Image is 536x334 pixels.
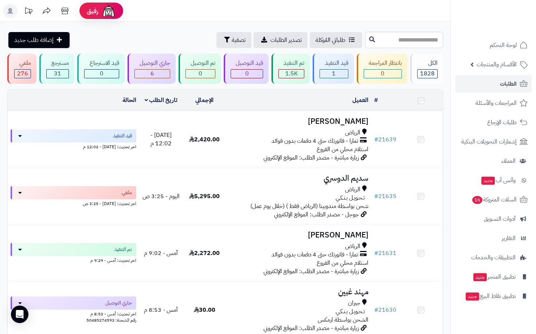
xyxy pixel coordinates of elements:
span: 1 [332,69,336,78]
h3: [PERSON_NAME] [229,231,368,239]
span: العملاء [501,156,516,166]
div: مسترجع [46,59,69,67]
span: إشعارات التحويلات البنكية [461,137,517,147]
div: 0 [186,70,215,78]
div: تم التنفيذ [278,59,304,67]
div: قيد الاسترجاع [84,59,119,67]
a: قيد التنفيذ 1 [311,54,355,84]
a: الطلبات [455,75,532,93]
span: الشحن بواسطة ارمكس [318,315,368,324]
span: # [374,249,378,258]
div: اخر تحديث: [DATE] - 12:02 م [11,142,136,150]
span: الأقسام والمنتجات [477,59,517,70]
a: وآتس آبجديد [455,172,532,189]
div: 276 [15,70,31,78]
span: تـحـويـل بـنـكـي [336,194,365,202]
span: السلات المتروكة [472,194,517,205]
span: رقم الشحنة: 50485274593 [86,317,136,323]
div: جاري التوصيل [134,59,170,67]
span: لوحة التحكم [490,40,517,50]
div: اخر تحديث: [DATE] - 3:25 ص [11,199,136,207]
div: Open Intercom Messenger [11,306,28,323]
span: جديد [481,177,495,185]
span: التطبيقات والخدمات [471,252,516,263]
a: السلات المتروكة16 [455,191,532,208]
a: إضافة طلب جديد [8,32,70,48]
a: مسترجع 31 [38,54,76,84]
a: تحديثات المنصة [19,4,38,20]
a: تم التنفيذ 1.5K [270,54,311,84]
span: 6 [150,69,154,78]
span: # [374,192,378,201]
a: طلباتي المُوكلة [310,32,362,48]
span: 0 [245,69,249,78]
a: تطبيق المتجرجديد [455,268,532,286]
span: زيارة مباشرة - مصدر الطلب: الموقع الإلكتروني [263,267,359,276]
span: 31 [54,69,61,78]
span: تطبيق المتجر [473,272,516,282]
span: جديد [473,273,487,281]
span: اليوم - 3:25 ص [142,192,180,201]
span: تطبيق نقاط البيع [465,291,516,301]
a: تطبيق نقاط البيعجديد [455,287,532,305]
div: 1 [320,70,348,78]
span: 2,272.00 [189,249,220,258]
span: وآتس آب [481,175,516,185]
div: تم التوصيل [185,59,215,67]
span: المراجعات والأسئلة [476,98,517,108]
span: 0 [100,69,103,78]
div: بانتظار المراجعة [364,59,402,67]
h3: مهند غبين [229,288,368,296]
span: تمارا - فاتورتك حتى 4 دفعات بدون فوائد [271,137,358,145]
span: تصفية [232,36,246,44]
span: 0 [381,69,384,78]
a: تصدير الطلبات [254,32,308,48]
span: 1828 [420,69,435,78]
a: أدوات التسويق [455,210,532,228]
span: 2,420.00 [189,135,220,144]
a: التقارير [455,229,532,247]
span: # [374,306,378,314]
span: # [374,135,378,144]
a: #21635 [374,192,396,201]
a: إشعارات التحويلات البنكية [455,133,532,150]
span: الطلبات [500,79,517,89]
button: تصفية [216,32,251,48]
h3: سديم الدوسري [229,174,368,182]
span: 276 [17,69,28,78]
span: ملغي [122,189,132,196]
span: 5,295.00 [189,192,220,201]
h3: [PERSON_NAME] [229,117,368,126]
img: ai-face.png [101,4,116,18]
img: logo-2.png [486,10,529,25]
span: تصدير الطلبات [270,36,302,44]
span: التقارير [502,233,516,243]
span: 16 [472,196,483,204]
div: 31 [47,70,69,78]
span: [DATE] - 12:02 م [150,131,172,148]
a: طلبات الإرجاع [455,114,532,131]
span: زيارة مباشرة - مصدر الطلب: الموقع الإلكتروني [263,153,359,162]
a: الحالة [122,96,136,105]
span: الرياض [345,129,360,137]
a: التطبيقات والخدمات [455,249,532,266]
a: تم التوصيل 0 [177,54,222,84]
div: اخر تحديث: أمس - 9:29 م [11,256,136,264]
span: الرياض [345,185,360,194]
a: #21631 [374,249,396,258]
a: تاريخ الطلب [145,96,178,105]
span: تمارا - فاتورتك حتى 4 دفعات بدون فوائد [271,251,358,259]
div: 0 [364,70,402,78]
span: الرياض [345,242,360,251]
a: جاري التوصيل 6 [126,54,177,84]
div: 0 [231,70,263,78]
span: 30.00 [194,306,215,314]
div: 0 [85,70,118,78]
span: قيد التنفيذ [113,132,132,140]
div: 6 [135,70,170,78]
a: بانتظار المراجعة 0 [355,54,409,84]
span: تم التنفيذ [114,246,132,253]
div: اخر تحديث: أمس - 8:53 م [11,310,136,317]
a: لوحة التحكم [455,36,532,54]
a: # [374,96,378,105]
